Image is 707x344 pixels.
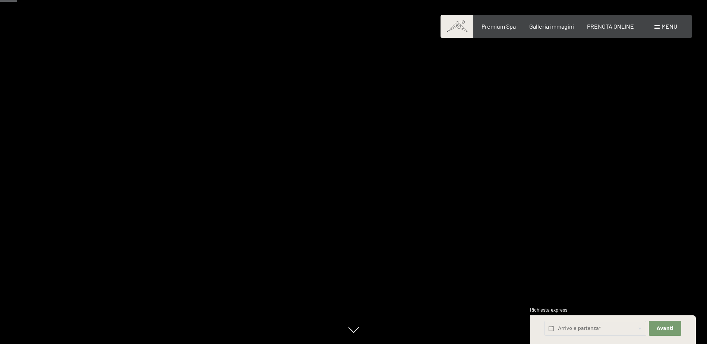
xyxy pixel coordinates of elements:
[649,321,681,336] button: Avanti
[587,23,634,30] a: PRENOTA ONLINE
[657,325,673,332] span: Avanti
[529,23,574,30] a: Galleria immagini
[530,307,567,313] span: Richiesta express
[482,23,516,30] a: Premium Spa
[662,23,677,30] span: Menu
